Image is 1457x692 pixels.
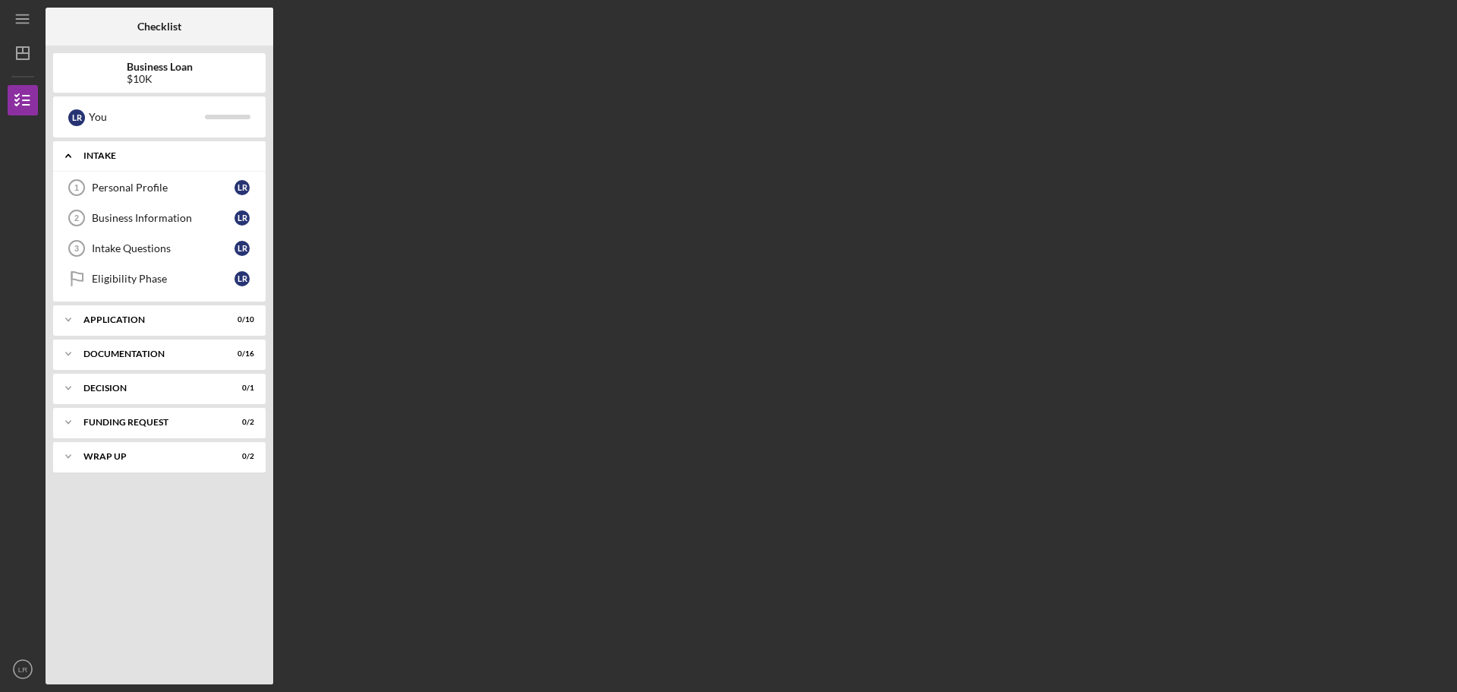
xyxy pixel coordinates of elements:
[227,418,254,427] div: 0 / 2
[74,183,79,192] tspan: 1
[234,241,250,256] div: L R
[227,452,254,461] div: 0 / 2
[92,212,234,224] div: Business Information
[83,452,216,461] div: Wrap up
[89,104,205,130] div: You
[74,213,79,223] tspan: 2
[127,73,193,85] div: $10K
[127,61,193,73] b: Business Loan
[18,665,27,674] text: LR
[83,349,216,359] div: Documentation
[92,182,234,194] div: Personal Profile
[137,21,181,33] b: Checklist
[227,349,254,359] div: 0 / 16
[234,271,250,286] div: L R
[8,654,38,684] button: LR
[83,315,216,324] div: Application
[61,233,258,264] a: 3Intake QuestionsLR
[61,172,258,203] a: 1Personal ProfileLR
[74,244,79,253] tspan: 3
[61,264,258,294] a: Eligibility PhaseLR
[92,242,234,254] div: Intake Questions
[227,315,254,324] div: 0 / 10
[227,384,254,393] div: 0 / 1
[83,418,216,427] div: Funding Request
[83,151,247,160] div: Intake
[234,180,250,195] div: L R
[61,203,258,233] a: 2Business InformationLR
[234,210,250,226] div: L R
[83,384,216,393] div: Decision
[92,273,234,285] div: Eligibility Phase
[68,109,85,126] div: L R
